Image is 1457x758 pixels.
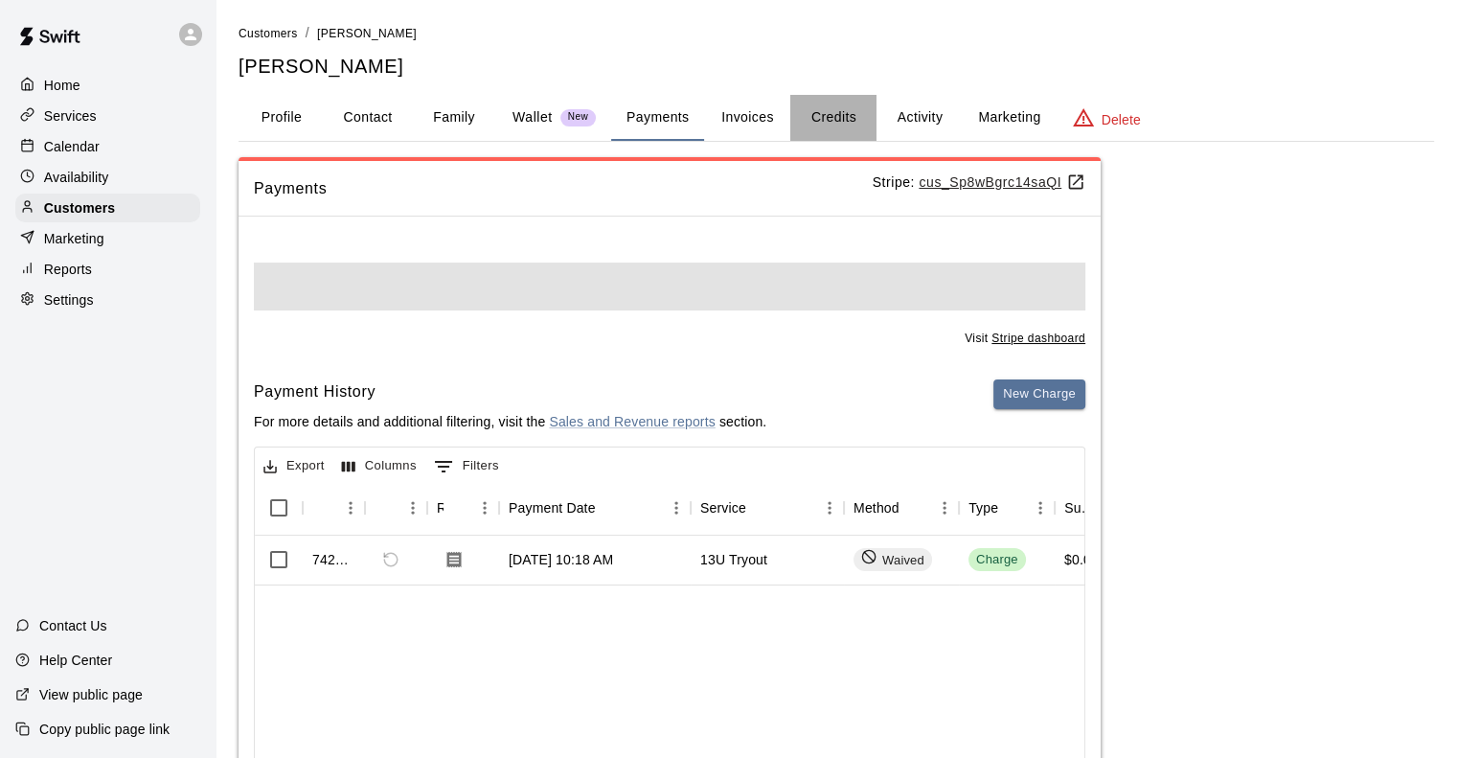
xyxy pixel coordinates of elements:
[700,550,767,569] div: 13U Tryout
[993,379,1085,409] button: New Charge
[44,168,109,187] p: Availability
[239,27,298,40] span: Customers
[427,481,499,535] div: Receipt
[596,494,623,521] button: Sort
[968,481,998,535] div: Type
[15,163,200,192] a: Availability
[611,95,704,141] button: Payments
[44,198,115,218] p: Customers
[44,137,100,156] p: Calendar
[790,95,876,141] button: Credits
[44,229,104,248] p: Marketing
[337,451,421,481] button: Select columns
[239,95,325,141] button: Profile
[919,174,1085,190] a: cus_Sp8wBgrc14saQI
[15,286,200,314] a: Settings
[899,494,926,521] button: Sort
[15,71,200,100] a: Home
[375,543,407,576] span: Refund payment
[15,132,200,161] a: Calendar
[854,481,899,535] div: Method
[411,95,497,141] button: Family
[306,23,309,43] li: /
[254,379,766,404] h6: Payment History
[39,720,170,739] p: Copy public page link
[437,481,444,535] div: Receipt
[560,111,596,124] span: New
[691,481,844,535] div: Service
[336,494,365,522] button: Menu
[239,54,1434,80] h5: [PERSON_NAME]
[549,414,715,429] a: Sales and Revenue reports
[312,550,355,569] div: 742731
[44,76,80,95] p: Home
[15,224,200,253] a: Marketing
[39,685,143,704] p: View public page
[44,290,94,310] p: Settings
[512,107,553,127] p: Wallet
[239,23,1434,44] nav: breadcrumb
[317,27,417,40] span: [PERSON_NAME]
[303,481,365,535] div: Id
[998,494,1025,521] button: Sort
[861,549,924,570] div: Waived
[39,616,107,635] p: Contact Us
[963,95,1056,141] button: Marketing
[444,494,470,521] button: Sort
[704,95,790,141] button: Invoices
[873,172,1085,193] p: Stripe:
[375,494,401,521] button: Sort
[437,542,471,577] button: Download Receipt
[499,481,691,535] div: Payment Date
[959,481,1055,535] div: Type
[991,332,1085,345] a: Stripe dashboard
[509,550,613,569] div: Aug 7, 2025, 10:18 AM
[39,651,112,670] p: Help Center
[429,451,504,482] button: Show filters
[15,255,200,284] a: Reports
[239,95,1434,141] div: basic tabs example
[876,95,963,141] button: Activity
[1064,550,1099,569] div: $0.00
[965,330,1085,349] span: Visit
[15,194,200,222] a: Customers
[312,494,339,521] button: Sort
[815,494,844,522] button: Menu
[746,494,773,521] button: Sort
[44,106,97,126] p: Services
[930,494,959,522] button: Menu
[44,260,92,279] p: Reports
[239,25,298,40] a: Customers
[976,551,1018,569] div: Charge
[662,494,691,522] button: Menu
[259,451,330,481] button: Export
[700,481,746,535] div: Service
[398,494,427,522] button: Menu
[254,176,873,201] span: Payments
[509,481,596,535] div: Payment Date
[15,102,200,130] a: Services
[1026,494,1055,522] button: Menu
[254,412,766,431] p: For more details and additional filtering, visit the section.
[1102,110,1141,129] p: Delete
[1064,481,1095,535] div: Subtotal
[365,481,427,535] div: Refund
[844,481,959,535] div: Method
[325,95,411,141] button: Contact
[470,494,499,522] button: Menu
